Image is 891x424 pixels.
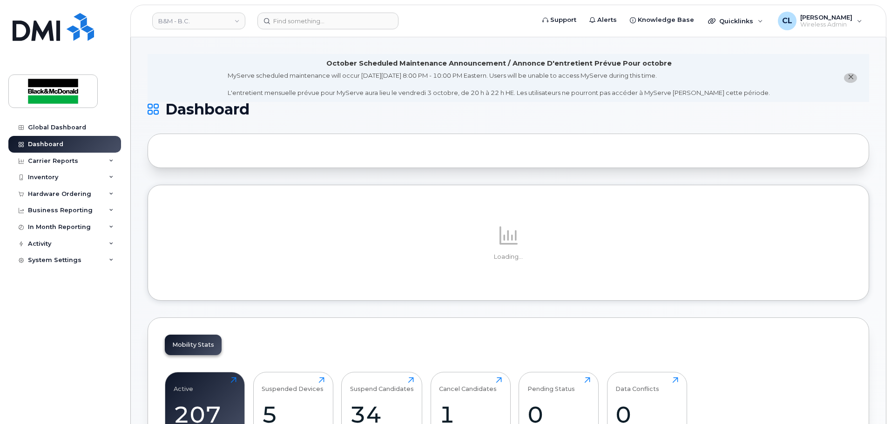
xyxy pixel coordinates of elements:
p: Loading... [165,253,852,261]
div: Pending Status [527,377,575,392]
div: MyServe scheduled maintenance will occur [DATE][DATE] 8:00 PM - 10:00 PM Eastern. Users will be u... [228,71,770,97]
span: Dashboard [165,102,250,116]
div: Cancel Candidates [439,377,497,392]
div: Data Conflicts [615,377,659,392]
div: Active [174,377,193,392]
button: close notification [844,73,857,83]
div: Suspend Candidates [350,377,414,392]
div: Suspended Devices [262,377,324,392]
div: October Scheduled Maintenance Announcement / Annonce D'entretient Prévue Pour octobre [326,59,672,68]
